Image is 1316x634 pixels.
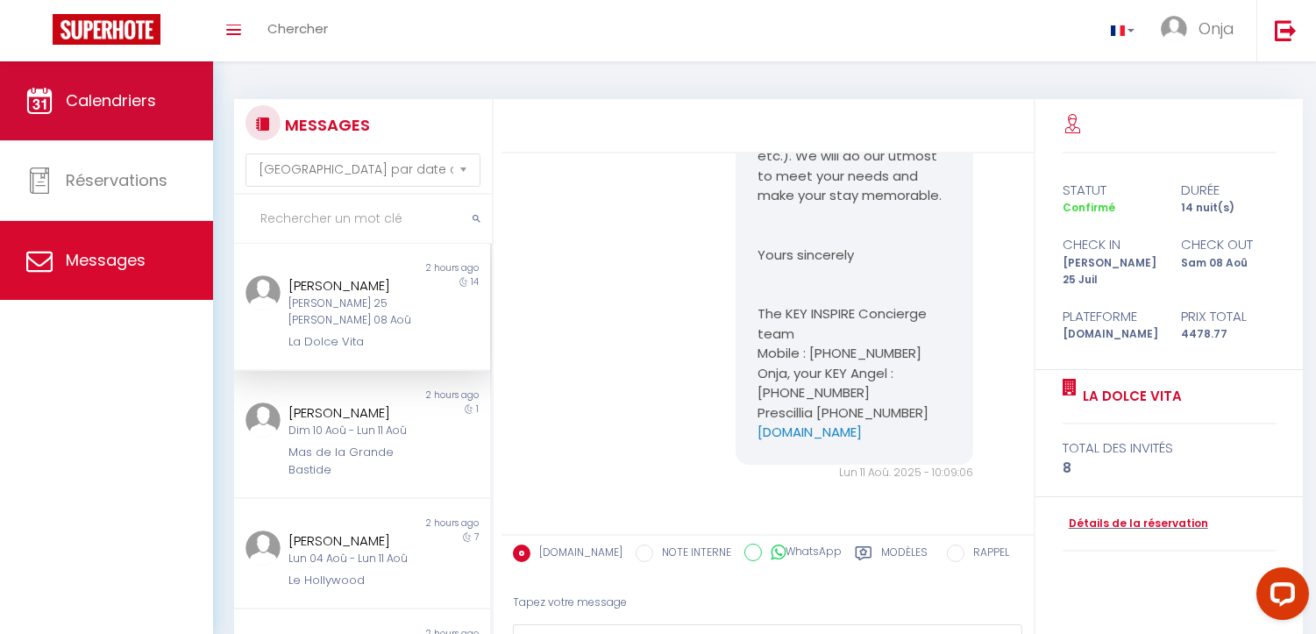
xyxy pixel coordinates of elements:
h3: MESSAGES [281,105,370,145]
div: Sam 08 Aoû [1170,255,1288,289]
div: 8 [1063,458,1277,479]
img: Super Booking [53,14,160,45]
img: logout [1275,19,1297,41]
span: Chercher [267,19,328,38]
label: RAPPEL [964,545,1009,564]
a: La Dolce Vita [1077,386,1182,407]
span: 1 [476,402,479,416]
div: durée [1170,180,1288,201]
div: Lun 11 Aoû. 2025 - 10:09:06 [736,465,973,481]
div: 4478.77 [1170,326,1288,343]
span: Messages [66,249,146,271]
span: 7 [474,531,479,544]
p: The KEY INSPIRE Concierge team Mobile : [PHONE_NUMBER] Onja, your KEY Angel : [PHONE_NUMBER] Pres... [758,304,951,423]
div: [PERSON_NAME] [288,402,415,424]
img: ... [1161,16,1187,42]
input: Rechercher un mot clé [234,195,492,244]
span: Onja [1199,18,1234,39]
div: Tapez votre message [513,581,1022,624]
div: [PERSON_NAME] [288,275,415,296]
div: Plateforme [1051,306,1170,327]
div: statut [1051,180,1170,201]
div: 2 hours ago [362,516,490,531]
div: 2 hours ago [362,261,490,275]
span: 14 [471,275,479,289]
div: [DOMAIN_NAME] [1051,326,1170,343]
a: [DOMAIN_NAME] [758,423,862,441]
span: Confirmé [1063,200,1115,215]
div: Lun 04 Aoû - Lun 11 Aoû [288,551,415,567]
div: [PERSON_NAME] 25 [PERSON_NAME] 08 Aoû [288,296,415,329]
label: NOTE INTERNE [653,545,731,564]
div: Le Hollywood [288,572,415,589]
div: check out [1170,234,1288,255]
div: [PERSON_NAME] 25 Juil [1051,255,1170,289]
div: Mas de la Grande Bastide [288,444,415,480]
img: ... [245,275,281,310]
span: Réservations [66,169,167,191]
a: Détails de la réservation [1063,516,1208,532]
iframe: LiveChat chat widget [1242,560,1316,634]
img: ... [245,402,281,438]
span: Calendriers [66,89,156,111]
div: 14 nuit(s) [1170,200,1288,217]
p: Yours sincerely [758,246,951,266]
label: WhatsApp [762,544,842,563]
label: [DOMAIN_NAME] [530,545,622,564]
label: Modèles [881,545,928,566]
div: total des invités [1063,438,1277,459]
div: Prix total [1170,306,1288,327]
div: [PERSON_NAME] [288,531,415,552]
div: 2 hours ago [362,388,490,402]
div: La Dolce Vita [288,333,415,351]
div: check in [1051,234,1170,255]
img: ... [245,531,281,566]
div: Dim 10 Aoû - Lun 11 Aoû [288,423,415,439]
